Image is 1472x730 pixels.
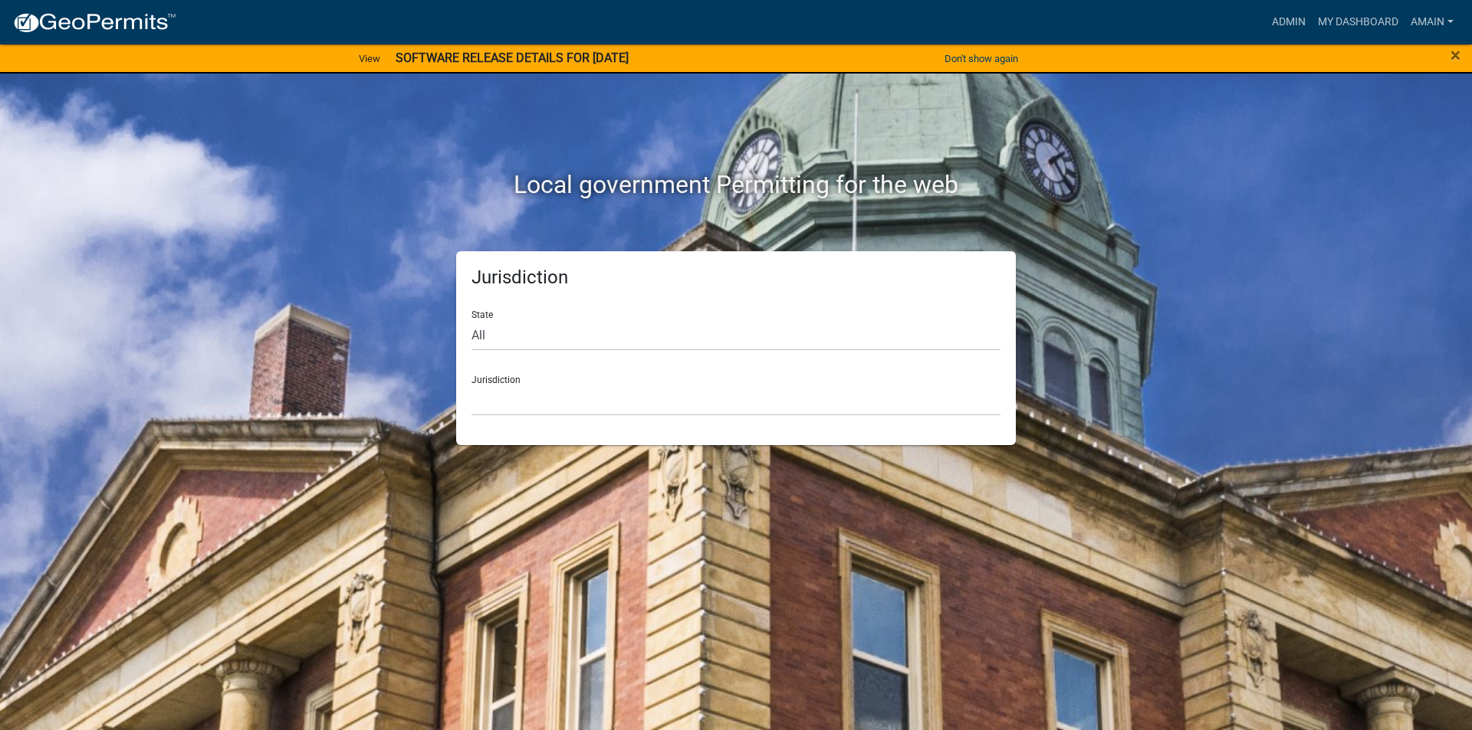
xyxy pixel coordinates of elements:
[1451,46,1460,64] button: Close
[396,51,629,65] strong: SOFTWARE RELEASE DETAILS FOR [DATE]
[1405,8,1460,37] a: AMain
[1266,8,1312,37] a: Admin
[1451,44,1460,66] span: ×
[1312,8,1405,37] a: My Dashboard
[353,46,386,71] a: View
[938,46,1024,71] button: Don't show again
[472,267,1001,289] h5: Jurisdiction
[310,170,1161,199] h2: Local government Permitting for the web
